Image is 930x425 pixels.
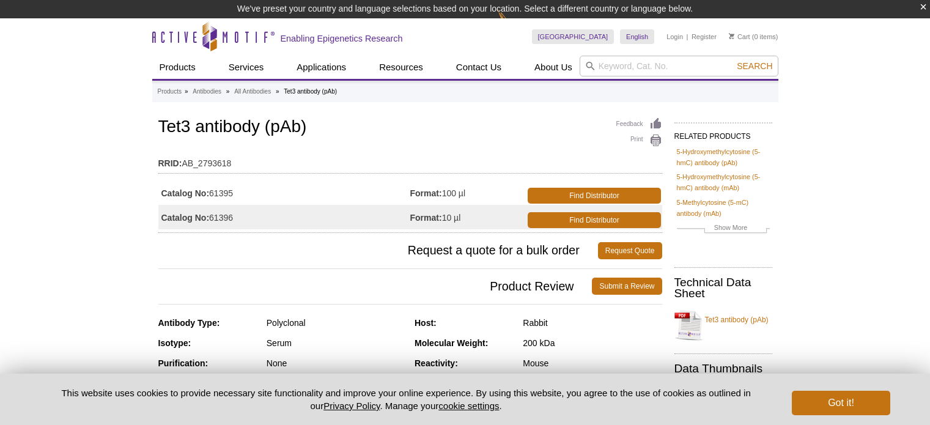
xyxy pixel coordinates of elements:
[226,88,230,95] li: »
[692,32,717,41] a: Register
[221,56,271,79] a: Services
[674,363,772,374] h2: Data Thumbnails
[729,33,734,39] img: Your Cart
[674,122,772,144] h2: RELATED PRODUCTS
[528,212,660,228] a: Find Distributor
[158,318,220,328] strong: Antibody Type:
[158,158,182,169] strong: RRID:
[616,117,662,131] a: Feedback
[267,358,405,369] div: None
[580,56,778,76] input: Keyword, Cat. No.
[158,205,410,229] td: 61396
[523,338,662,349] div: 200 kDa
[267,338,405,349] div: Serum
[372,56,430,79] a: Resources
[729,29,778,44] li: (0 items)
[410,188,442,199] strong: Format:
[323,401,380,411] a: Privacy Policy
[152,56,203,79] a: Products
[185,88,188,95] li: »
[161,212,210,223] strong: Catalog No:
[616,134,662,147] a: Print
[158,338,191,348] strong: Isotype:
[267,317,405,328] div: Polyclonal
[523,358,662,369] div: Mouse
[415,338,488,348] strong: Molecular Weight:
[158,117,662,138] h1: Tet3 antibody (pAb)
[677,222,770,236] a: Show More
[158,86,182,97] a: Products
[234,86,271,97] a: All Antibodies
[158,180,410,205] td: 61395
[598,242,662,259] a: Request Quote
[449,56,509,79] a: Contact Us
[677,197,770,219] a: 5-Methylcytosine (5-mC) antibody (mAb)
[620,29,654,44] a: English
[281,33,403,44] h2: Enabling Epigenetics Research
[158,242,598,259] span: Request a quote for a bulk order
[674,307,772,344] a: Tet3 antibody (pAb)
[161,188,210,199] strong: Catalog No:
[438,401,499,411] button: cookie settings
[40,386,772,412] p: This website uses cookies to provide necessary site functionality and improve your online experie...
[415,318,437,328] strong: Host:
[687,29,688,44] li: |
[677,146,770,168] a: 5-Hydroxymethylcytosine (5-hmC) antibody (pAb)
[733,61,776,72] button: Search
[284,88,337,95] li: Tet3 antibody (pAb)
[737,61,772,71] span: Search
[729,32,750,41] a: Cart
[523,317,662,328] div: Rabbit
[527,56,580,79] a: About Us
[677,171,770,193] a: 5-Hydroxymethylcytosine (5-hmC) antibody (mAb)
[532,29,614,44] a: [GEOGRAPHIC_DATA]
[592,278,662,295] a: Submit a Review
[289,56,353,79] a: Applications
[528,188,660,204] a: Find Distributor
[410,212,442,223] strong: Format:
[158,278,592,295] span: Product Review
[498,9,530,38] img: Change Here
[193,86,221,97] a: Antibodies
[674,277,772,299] h2: Technical Data Sheet
[415,358,458,368] strong: Reactivity:
[410,205,526,229] td: 10 µl
[666,32,683,41] a: Login
[276,88,279,95] li: »
[158,358,209,368] strong: Purification:
[792,391,890,415] button: Got it!
[410,180,526,205] td: 100 µl
[158,150,662,170] td: AB_2793618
